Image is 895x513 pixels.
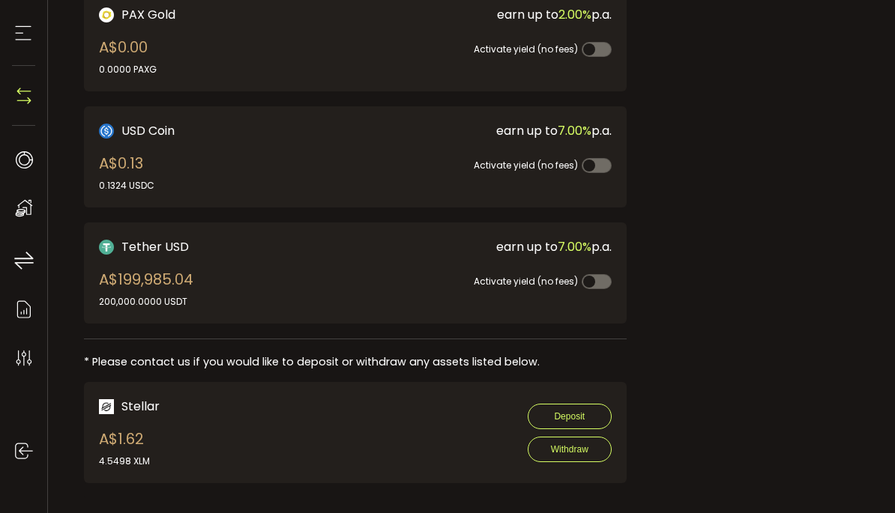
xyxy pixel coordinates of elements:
span: PAX Gold [121,5,175,24]
img: Tether USD [99,240,114,255]
span: Activate yield (no fees) [474,159,578,171]
button: Withdraw [528,437,612,462]
img: xlm_portfolio.png [99,399,114,414]
span: USD Coin [121,121,175,140]
span: Deposit [554,411,585,422]
button: Deposit [528,404,612,429]
span: Stellar [121,397,160,416]
div: A$1.62 [99,428,150,468]
div: earn up to p.a. [360,237,612,256]
div: * Please contact us if you would like to deposit or withdraw any assets listed below. [84,354,627,370]
img: PAX Gold [99,7,114,22]
div: 0.0000 PAXG [99,63,157,76]
div: A$0.13 [99,152,154,192]
span: Withdraw [551,444,588,455]
span: 2.00% [558,6,591,23]
span: Tether USD [121,237,189,256]
div: earn up to p.a. [360,5,612,24]
span: Activate yield (no fees) [474,275,578,288]
span: 7.00% [558,122,591,139]
img: N4P5cjLOiQAAAABJRU5ErkJggg== [13,85,35,107]
div: earn up to p.a. [360,121,612,140]
div: A$199,985.04 [99,268,193,309]
iframe: Chat Widget [820,441,895,513]
img: USD Coin [99,124,114,139]
span: 7.00% [558,238,591,255]
span: Activate yield (no fees) [474,43,578,55]
div: 0.1324 USDC [99,179,154,192]
div: A$0.00 [99,36,157,76]
div: 200,000.0000 USDT [99,295,193,309]
div: 4.5498 XLM [99,455,150,468]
